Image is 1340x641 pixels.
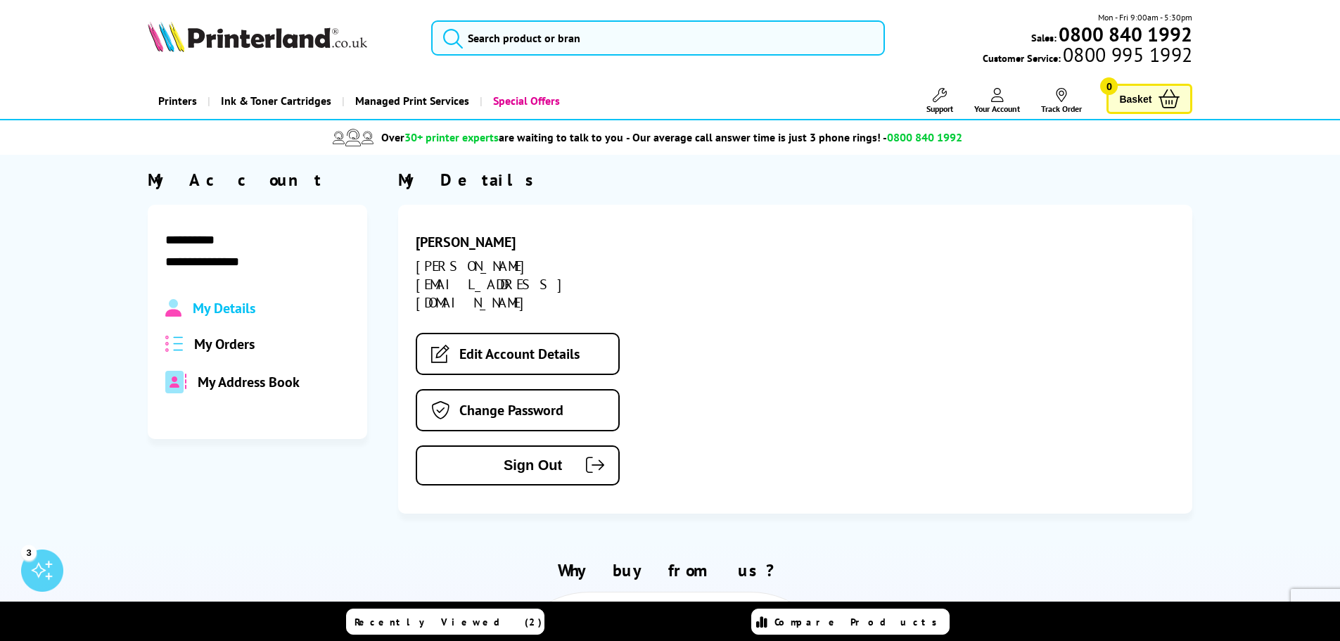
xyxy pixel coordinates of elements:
div: 3 [21,545,37,560]
span: Sales: [1031,31,1057,44]
a: Compare Products [751,609,950,635]
a: Special Offers [480,83,570,119]
a: Change Password [416,389,620,431]
span: 30+ printer experts [404,130,499,144]
div: [PERSON_NAME][EMAIL_ADDRESS][DOMAIN_NAME] [416,257,666,312]
span: Customer Service: [983,48,1192,65]
img: address-book-duotone-solid.svg [165,371,186,393]
span: Compare Products [774,616,945,628]
span: My Orders [194,335,255,353]
h2: Why buy from us? [148,559,1193,581]
a: Basket 0 [1106,84,1192,114]
a: Track Order [1041,88,1082,114]
a: Printerland Logo [148,21,414,55]
a: Ink & Toner Cartridges [208,83,342,119]
a: 0800 840 1992 [1057,27,1192,41]
a: Recently Viewed (2) [346,609,544,635]
div: My Details [398,169,1192,191]
span: My Address Book [198,373,300,391]
div: [PERSON_NAME] [416,233,666,251]
a: Printers [148,83,208,119]
a: Support [926,88,953,114]
span: Over are waiting to talk to you [381,130,623,144]
img: all-order.svg [165,336,184,352]
b: 0800 840 1992 [1059,21,1192,47]
span: Ink & Toner Cartridges [221,83,331,119]
span: Mon - Fri 9:00am - 5:30pm [1098,11,1192,24]
a: Managed Print Services [342,83,480,119]
span: Sign Out [438,457,562,474]
span: Your Account [974,103,1020,114]
span: - Our average call answer time is just 3 phone rings! - [626,130,962,144]
a: Your Account [974,88,1020,114]
span: My Details [193,299,255,317]
span: Recently Viewed (2) [355,616,542,628]
span: 0 [1100,77,1118,95]
div: My Account [148,169,367,191]
span: Support [926,103,953,114]
img: Printerland Logo [148,21,367,52]
input: Search product or bran [431,20,885,56]
button: Sign Out [416,445,620,485]
img: Profile.svg [165,299,181,317]
span: 0800 840 1992 [887,130,962,144]
span: 0800 995 1992 [1061,48,1192,61]
a: Edit Account Details [416,333,620,375]
span: Basket [1119,89,1151,108]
